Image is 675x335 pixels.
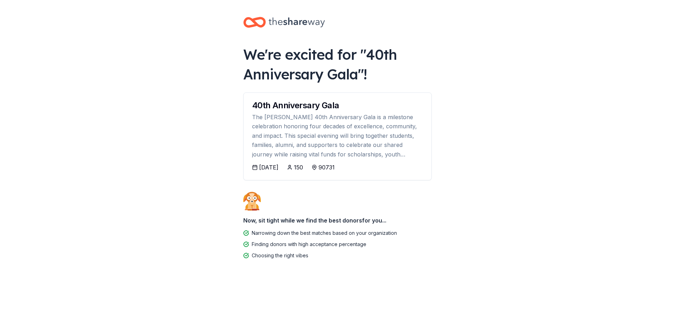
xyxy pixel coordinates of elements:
[252,101,423,110] div: 40th Anniversary Gala
[243,192,261,211] img: Dog waiting patiently
[252,229,397,237] div: Narrowing down the best matches based on your organization
[259,163,278,172] div: [DATE]
[294,163,303,172] div: 150
[243,45,432,84] div: We're excited for " 40th Anniversary Gala "!
[252,240,366,249] div: Finding donors with high acceptance percentage
[252,251,308,260] div: Choosing the right vibes
[319,163,335,172] div: 90731
[252,112,423,159] div: The [PERSON_NAME] 40th Anniversary Gala is a milestone celebration honoring four decades of excel...
[243,213,432,227] div: Now, sit tight while we find the best donors for you...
